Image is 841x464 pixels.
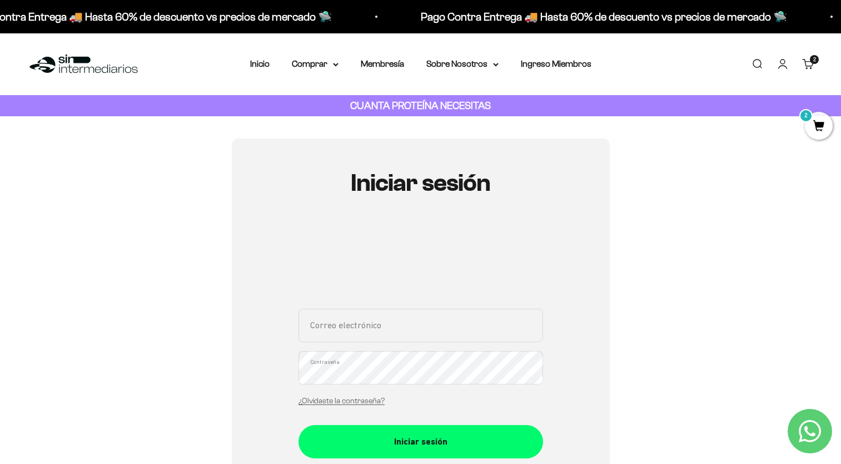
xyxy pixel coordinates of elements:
a: ¿Olvidaste la contraseña? [298,397,385,405]
a: Membresía [361,59,404,68]
summary: Sobre Nosotros [426,57,499,71]
h1: Iniciar sesión [298,170,543,196]
strong: CUANTA PROTEÍNA NECESITAS [350,100,491,111]
a: 2 [805,121,833,133]
a: Inicio [250,59,270,68]
button: Iniciar sesión [298,425,543,458]
mark: 2 [799,109,813,122]
span: 2 [813,57,816,62]
p: Pago Contra Entrega 🚚 Hasta 60% de descuento vs precios de mercado 🛸 [421,8,787,26]
summary: Comprar [292,57,339,71]
div: Iniciar sesión [321,435,521,449]
iframe: Social Login Buttons [298,229,543,295]
a: Ingreso Miembros [521,59,591,68]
